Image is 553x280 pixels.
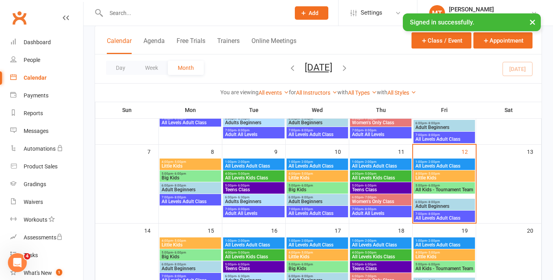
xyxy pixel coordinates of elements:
button: Appointment [473,32,533,49]
span: Little Kids [161,164,220,168]
span: Teens Class [352,187,410,192]
div: Reports [24,110,43,116]
span: - 6:30pm [236,196,250,199]
span: - 8:00pm [427,121,440,125]
div: Calendar [24,75,47,81]
div: What's New [24,270,52,276]
span: All Levels Adult Class [288,132,346,137]
input: Search... [104,7,285,19]
span: 7:00pm [225,207,283,211]
span: 7:00pm [352,207,410,211]
span: - 5:00pm [173,160,186,164]
a: Messages [10,122,83,140]
div: Gradings [24,181,46,187]
span: 1:00pm [352,160,410,164]
span: Add [309,10,318,16]
a: Product Sales [10,158,83,175]
span: 4:00pm [415,251,473,254]
span: 4:00pm [225,172,283,175]
a: Clubworx [9,8,29,28]
span: Women's Only Class [352,120,410,125]
div: Tasks [24,252,38,258]
span: - 7:00pm [363,274,376,278]
span: Teens Class [225,187,283,192]
span: - 6:00pm [300,184,313,187]
div: 18 [398,224,412,237]
span: All Levels Kids Class [352,175,410,180]
span: Little Kids [161,243,220,247]
span: - 5:00pm [236,172,250,175]
span: - 6:00pm [427,184,440,187]
a: All Types [348,90,377,96]
span: Little Kids [415,175,473,180]
span: All Levels Kids Class [225,175,283,180]
span: - 8:00pm [363,129,376,132]
div: Messages [24,128,48,134]
span: - 6:00pm [363,263,376,266]
a: Reports [10,105,83,122]
div: 13 [527,145,541,158]
button: Online Meetings [251,37,296,54]
span: 5:00pm [288,184,346,187]
a: All Styles [387,90,416,96]
span: 6:00pm [415,200,473,204]
span: All Levels Adult Class [225,164,283,168]
a: Automations [10,140,83,158]
span: All Levels Adult Class [288,243,346,247]
span: 6:00pm [225,274,283,278]
span: - 6:30pm [236,274,250,278]
span: - 6:00pm [363,184,376,187]
a: People [10,51,83,69]
th: Sun [95,102,159,118]
span: - 8:00pm [173,274,186,278]
span: Big Kids [288,187,346,192]
span: - 5:00pm [300,172,313,175]
div: MT [429,5,445,21]
div: 19 [462,224,476,237]
button: Class / Event [411,32,471,49]
span: - 5:00pm [236,251,250,254]
th: Fri [413,102,476,118]
strong: with [337,89,348,95]
a: Calendar [10,69,83,87]
span: - 6:00pm [300,263,313,266]
span: - 6:00pm [427,263,440,266]
div: Product Sales [24,163,58,170]
span: - 5:00pm [173,239,186,243]
th: Thu [349,102,413,118]
span: - 8:00pm [300,129,313,132]
span: All Levels Adult Class [288,211,346,216]
span: 7:00pm [161,274,220,278]
span: 6:00pm [352,117,410,120]
span: - 8:00pm [363,207,376,211]
div: 14 [144,224,158,237]
span: 7:00pm [415,133,473,137]
a: Waivers [10,193,83,211]
div: 9 [274,145,285,158]
span: All Kids - Tournament Team [415,187,473,192]
span: - 2:00pm [300,239,313,243]
a: Payments [10,87,83,105]
span: Adult Beginners [161,187,220,192]
a: All events [259,90,289,96]
span: All Levels Adult Class [161,199,220,204]
span: 5:00pm [352,263,410,266]
div: 16 [271,224,285,237]
span: 6:00pm [288,196,346,199]
span: All Levels Adult Class [352,243,410,247]
span: - 8:00pm [173,263,186,266]
span: - 8:00pm [173,184,186,187]
span: 6:00pm [352,196,410,199]
button: Add [295,6,328,20]
span: 5:00pm [225,263,283,266]
span: - 6:00pm [236,263,250,266]
span: - 8:00pm [427,133,440,137]
span: 6:00pm [161,184,220,187]
span: Adult Beginners [415,204,473,209]
button: × [525,13,540,30]
span: - 8:00pm [173,117,186,120]
span: - 2:00pm [236,160,250,164]
a: Workouts [10,211,83,229]
span: - 8:00pm [300,196,313,199]
div: 17 [335,224,349,237]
